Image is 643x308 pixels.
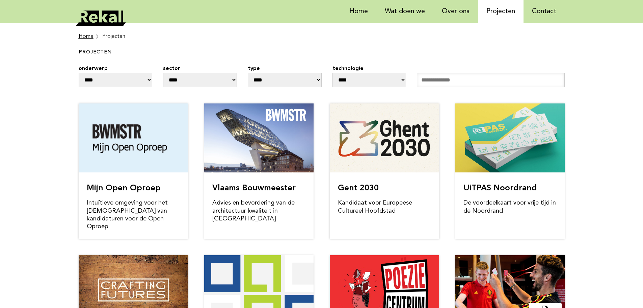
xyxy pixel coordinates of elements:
[463,184,537,192] a: UiTPAS Noordrand
[79,32,100,41] a: Home
[79,65,153,73] label: onderwerp
[87,184,161,192] a: Mijn Open Oproep
[79,49,354,56] h1: projecten
[212,184,296,192] a: Vlaams Bouwmeester
[338,184,379,192] a: Gent 2030
[332,65,406,73] label: technologie
[102,32,125,41] li: Projecten
[79,32,93,41] span: Home
[163,65,237,73] label: sector
[248,65,322,73] label: type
